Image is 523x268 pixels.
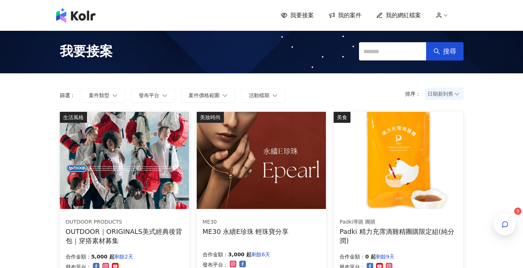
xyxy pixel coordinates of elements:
[81,88,125,103] button: 案件類型
[139,92,159,98] span: 發布平台
[328,11,362,19] a: 我的案件
[516,209,519,214] span: 9
[66,219,183,226] div: OUTDOOR PRODUCTS
[131,88,175,103] button: 發布平台
[339,219,457,226] div: Padki導購 團購
[60,92,75,98] p: 篩選：
[334,112,351,123] div: 美食
[228,250,251,259] p: 3,000 起
[197,112,326,209] img: ME30 永續E珍珠 系列輕珠寶
[241,88,285,103] button: 活動檔期
[376,252,395,261] p: 剩餘9天
[60,112,87,123] div: 生活風格
[339,252,365,261] p: 合作金額：
[386,11,421,19] span: 我的網紅檔案
[290,11,314,19] span: 我要接案
[339,227,457,245] div: Padki 精力充霈滴雞精團購限定組(純分潤)
[203,250,228,259] p: 合作金額：
[197,112,224,123] div: 美妝時尚
[428,88,461,99] span: 日期新到舊
[66,227,184,245] div: OUTDOOR｜ORIGINALS美式經典後背包｜穿搭素材募集
[433,48,440,55] span: search
[376,11,421,19] a: 我的網紅檔案
[365,252,376,261] p: 0 起
[60,112,189,209] img: 【OUTDOOR】ORIGINALS美式經典後背包M
[494,213,516,235] button: 9
[91,252,115,261] p: 5,000 起
[249,92,269,98] span: 活動檔期
[426,42,464,60] button: 搜尋
[338,11,362,19] span: 我的案件
[334,112,463,209] img: Padki 精力充霈滴雞精(團購限定組)
[203,227,289,236] div: ME30 永續E珍珠 輕珠寶分享
[189,92,219,98] span: 案件價格範圍
[443,47,456,55] span: 搜尋
[251,250,270,259] p: 剩餘6天
[60,42,113,60] span: 我要接案
[89,92,109,98] span: 案件類型
[203,219,289,226] div: ME30
[405,91,425,97] p: 排序：
[281,11,314,19] a: 我要接案
[56,8,95,23] img: logo
[514,208,522,215] sup: 9
[115,252,133,261] p: 剩餘2天
[181,88,235,103] button: 案件價格範圍
[66,252,91,261] p: 合作金額：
